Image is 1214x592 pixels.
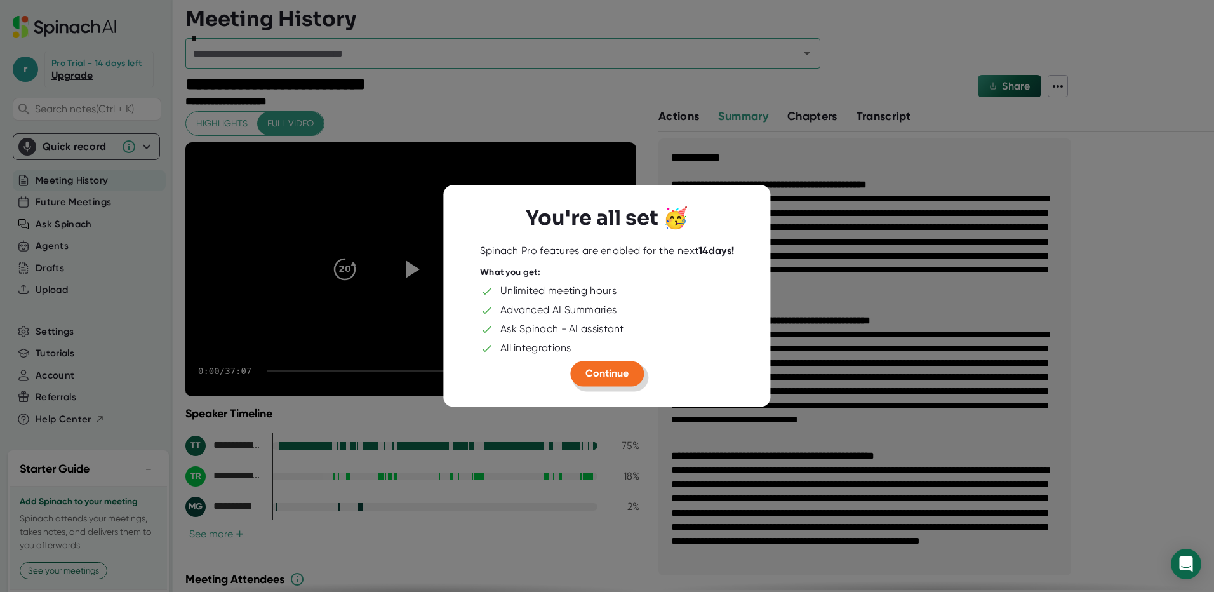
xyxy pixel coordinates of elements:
[500,285,617,297] div: Unlimited meeting hours
[570,361,644,386] button: Continue
[500,304,617,316] div: Advanced AI Summaries
[526,206,688,230] h3: You're all set 🥳
[698,245,734,257] b: 14 days!
[480,245,735,257] div: Spinach Pro features are enabled for the next
[500,342,571,354] div: All integrations
[500,323,624,335] div: Ask Spinach - AI assistant
[1171,549,1201,579] div: Open Intercom Messenger
[480,267,540,278] div: What you get:
[585,367,629,379] span: Continue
